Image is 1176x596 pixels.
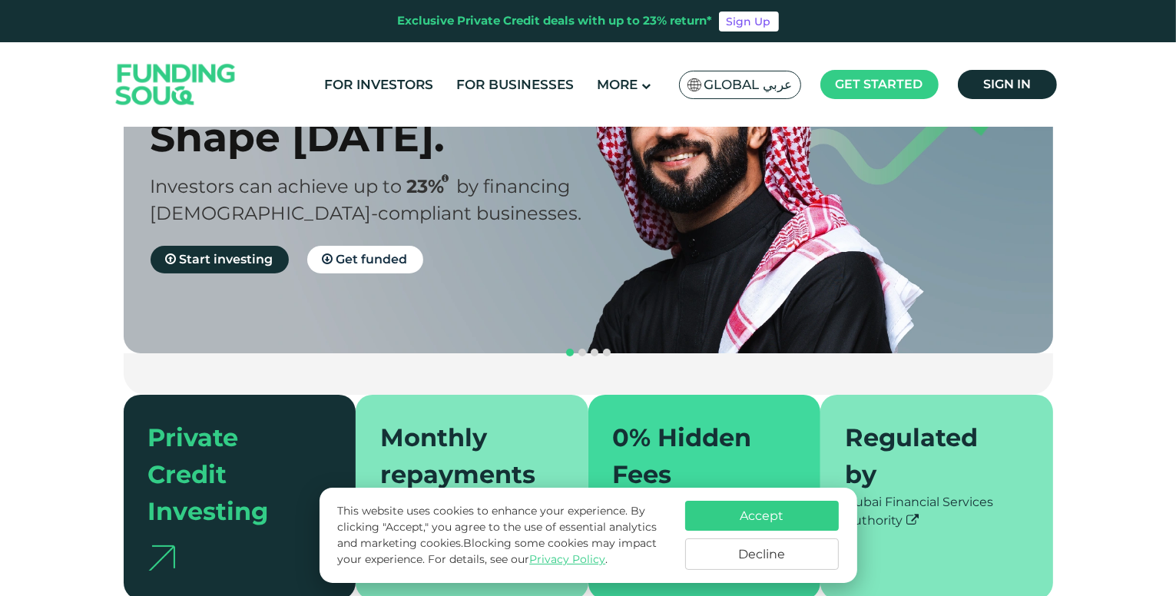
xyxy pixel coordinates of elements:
[958,70,1057,99] a: Sign in
[307,246,423,273] a: Get funded
[337,503,669,568] p: This website uses cookies to enhance your experience. By clicking "Accept," you agree to the use ...
[151,113,615,161] div: Shape [DATE].
[845,493,1029,530] div: Dubai Financial Services Authority
[101,46,251,124] img: Logo
[588,346,601,359] button: navigation
[685,501,839,531] button: Accept
[836,77,923,91] span: Get started
[407,175,457,197] span: 23%
[845,419,1010,493] div: Regulated by
[529,552,605,566] a: Privacy Policy
[151,175,402,197] span: Investors can achieve up to
[452,72,578,98] a: For Businesses
[336,252,408,267] span: Get funded
[613,419,778,493] div: 0% Hidden Fees
[398,12,713,30] div: Exclusive Private Credit deals with up to 23% return*
[442,174,449,183] i: 23% IRR (expected) ~ 15% Net yield (expected)
[320,72,437,98] a: For Investors
[151,246,289,273] a: Start investing
[687,78,701,91] img: SA Flag
[380,419,545,493] div: Monthly repayments
[148,419,313,530] div: Private Credit Investing
[564,346,576,359] button: navigation
[597,77,638,92] span: More
[180,252,273,267] span: Start investing
[601,346,613,359] button: navigation
[576,346,588,359] button: navigation
[337,536,657,566] span: Blocking some cookies may impact your experience.
[704,76,793,94] span: Global عربي
[685,538,839,570] button: Decline
[148,545,175,571] img: arrow
[428,552,608,566] span: For details, see our .
[983,77,1031,91] span: Sign in
[719,12,779,31] a: Sign Up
